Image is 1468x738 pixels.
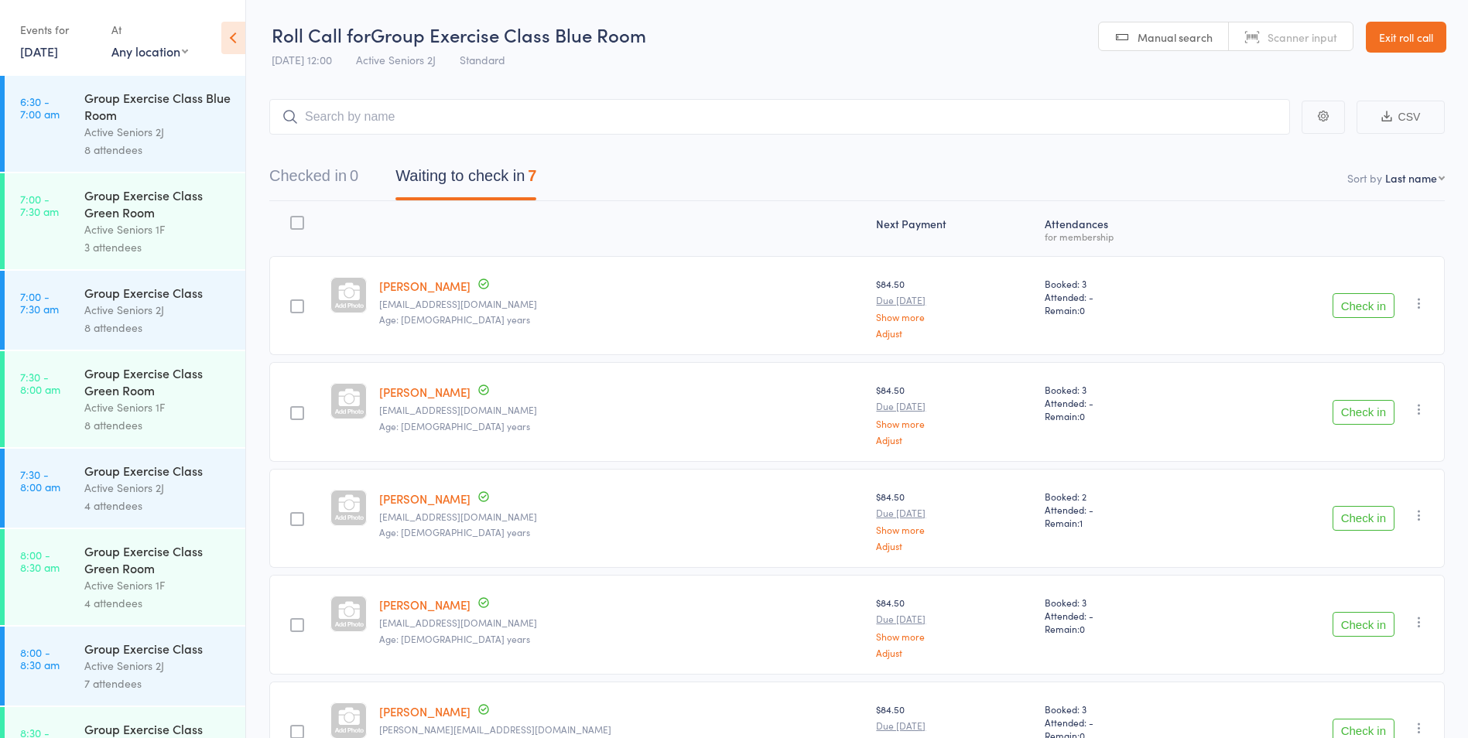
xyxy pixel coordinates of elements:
[876,295,1032,306] small: Due [DATE]
[20,43,58,60] a: [DATE]
[1080,409,1085,422] span: 0
[84,675,232,692] div: 7 attendees
[84,542,232,576] div: Group Exercise Class Green Room
[84,416,232,434] div: 8 attendees
[84,123,232,141] div: Active Seniors 2J
[20,468,60,493] time: 7:30 - 8:00 am
[876,383,1032,444] div: $84.50
[1045,396,1197,409] span: Attended: -
[20,193,59,217] time: 7:00 - 7:30 am
[1045,503,1197,516] span: Attended: -
[5,529,245,625] a: 8:00 -8:30 amGroup Exercise Class Green RoomActive Seniors 1F4 attendees
[876,631,1032,641] a: Show more
[379,724,864,735] small: d.samter@btinternet.com
[272,52,332,67] span: [DATE] 12:00
[84,89,232,123] div: Group Exercise Class Blue Room
[1045,609,1197,622] span: Attended: -
[1333,293,1394,318] button: Check in
[1080,622,1085,635] span: 0
[111,43,188,60] div: Any location
[1045,409,1197,422] span: Remain:
[84,364,232,398] div: Group Exercise Class Green Room
[1333,506,1394,531] button: Check in
[876,328,1032,338] a: Adjust
[356,52,436,67] span: Active Seniors 2J
[876,647,1032,658] a: Adjust
[1366,22,1446,53] a: Exit roll call
[1333,400,1394,425] button: Check in
[1333,612,1394,637] button: Check in
[876,419,1032,429] a: Show more
[84,284,232,301] div: Group Exercise Class
[379,525,530,538] span: Age: [DEMOGRAPHIC_DATA] years
[347,289,502,319] div: Date of birth: [DEMOGRAPHIC_DATA]
[1045,622,1197,635] span: Remain:
[379,511,864,522] small: whiggs@bigpond.net.au
[272,22,371,47] span: Roll Call for
[870,208,1038,249] div: Next Payment
[84,186,232,220] div: Group Exercise Class Green Room
[371,22,646,47] span: Group Exercise Class Blue Room
[111,17,188,43] div: At
[379,632,530,645] span: Age: [DEMOGRAPHIC_DATA] years
[84,301,232,319] div: Active Seniors 2J
[1045,383,1197,396] span: Booked: 3
[1138,29,1213,45] span: Manual search
[20,290,59,315] time: 7:00 - 7:30 am
[876,524,1032,535] a: Show more
[1045,596,1197,609] span: Booked: 3
[379,419,530,432] span: Age: [DEMOGRAPHIC_DATA] years
[1045,516,1197,529] span: Remain:
[876,435,1032,445] a: Adjust
[395,159,536,200] button: Waiting to check in7
[379,405,864,415] small: anngermon@gmail.com
[1045,303,1197,316] span: Remain:
[1045,716,1197,729] span: Attended: -
[5,449,245,528] a: 7:30 -8:00 amGroup Exercise ClassActive Seniors 2J4 attendees
[528,167,536,184] div: 7
[1045,702,1197,716] span: Booked: 3
[876,507,1032,518] small: Due [DATE]
[1357,101,1445,134] button: CSV
[84,462,232,479] div: Group Exercise Class
[876,401,1032,412] small: Due [DATE]
[876,277,1032,338] div: $84.50
[379,490,471,507] a: [PERSON_NAME]
[5,627,245,706] a: 8:00 -8:30 amGroup Exercise ClassActive Seniors 2J7 attendees
[84,479,232,497] div: Active Seniors 2J
[5,271,245,350] a: 7:00 -7:30 amGroup Exercise ClassActive Seniors 2J8 attendees
[84,319,232,337] div: 8 attendees
[1268,29,1337,45] span: Scanner input
[876,490,1032,551] div: $84.50
[350,167,358,184] div: 0
[20,646,60,671] time: 8:00 - 8:30 am
[876,720,1032,731] small: Due [DATE]
[269,159,358,200] button: Checked in0
[1045,490,1197,503] span: Booked: 2
[1385,170,1437,186] div: Last name
[269,99,1290,135] input: Search by name
[5,173,245,269] a: 7:00 -7:30 amGroup Exercise Class Green RoomActive Seniors 1F3 attendees
[84,576,232,594] div: Active Seniors 1F
[460,52,505,67] span: Standard
[1045,290,1197,303] span: Attended: -
[876,596,1032,657] div: $84.50
[1045,277,1197,290] span: Booked: 3
[379,703,471,719] a: [PERSON_NAME]
[1347,170,1382,186] label: Sort by
[5,351,245,447] a: 7:30 -8:00 amGroup Exercise Class Green RoomActive Seniors 1F8 attendees
[5,76,245,172] a: 6:30 -7:00 amGroup Exercise Class Blue RoomActive Seniors 2J8 attendees
[84,497,232,514] div: 4 attendees
[84,238,232,256] div: 3 attendees
[876,541,1032,551] a: Adjust
[84,220,232,238] div: Active Seniors 1F
[1080,303,1085,316] span: 0
[876,312,1032,322] a: Show more
[84,594,232,612] div: 4 attendees
[20,17,96,43] div: Events for
[1080,516,1083,529] span: 1
[20,548,60,573] time: 8:00 - 8:30 am
[445,253,501,271] div: Up to date
[876,613,1032,624] small: Due [DATE]
[379,278,471,294] a: [PERSON_NAME]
